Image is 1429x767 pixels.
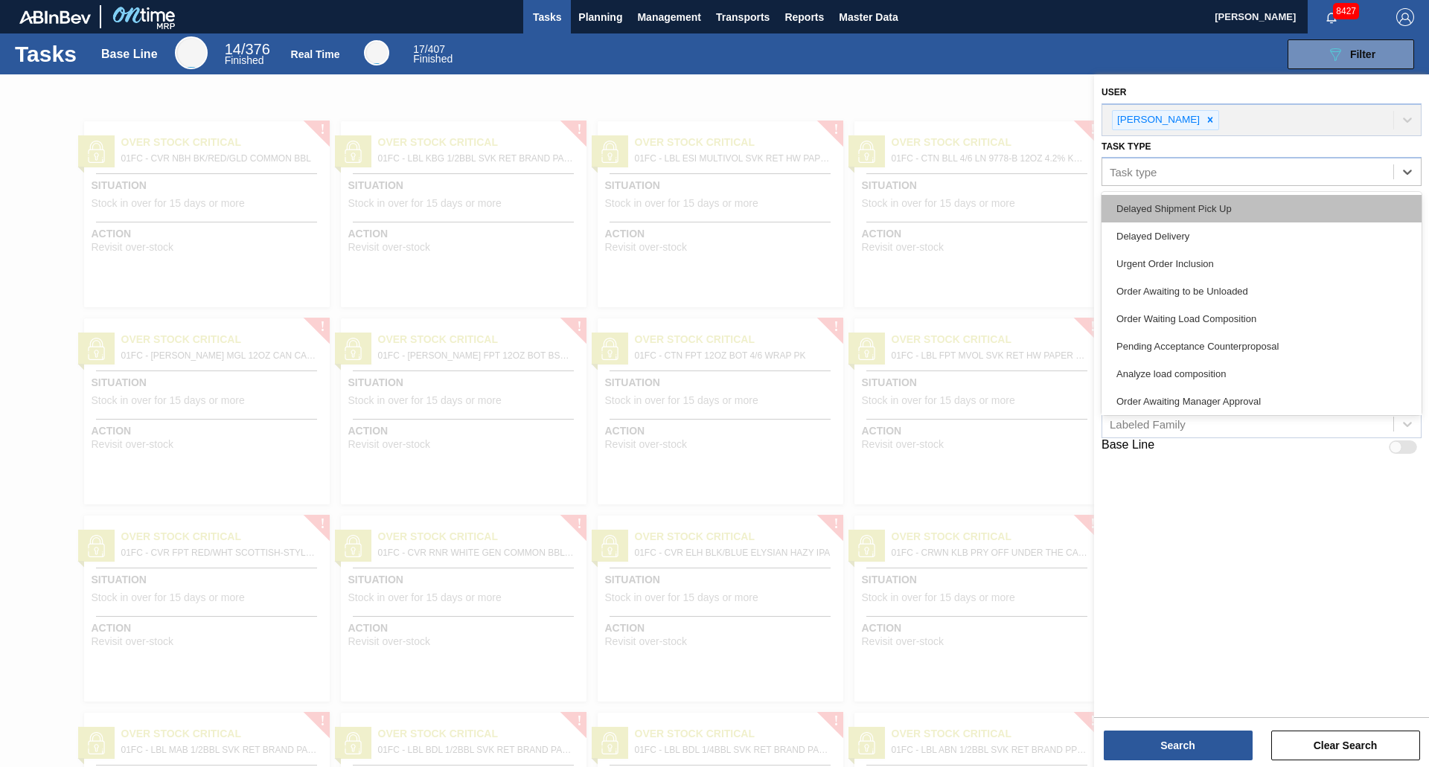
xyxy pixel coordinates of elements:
span: 17 [413,43,425,55]
label: Task type [1102,141,1151,152]
span: Finished [413,53,453,65]
div: Labeled Family [1110,418,1186,431]
label: Base Line [1102,438,1154,456]
div: Delayed Shipment Pick Up [1102,195,1422,222]
label: User [1102,87,1126,97]
div: Real Time [291,48,340,60]
div: Task type [1110,166,1157,179]
div: Base Line [175,36,208,69]
span: Tasks [531,8,563,26]
button: Notifications [1308,7,1355,28]
div: Order Awaiting Manager Approval [1102,388,1422,415]
label: Source [1102,191,1139,202]
span: Planning [578,8,622,26]
button: Filter [1288,39,1414,69]
span: Finished [225,54,264,66]
span: 8427 [1333,3,1359,19]
div: Base Line [101,48,158,61]
span: Filter [1350,48,1375,60]
div: Order Awaiting to be Unloaded [1102,277,1422,305]
span: Reports [784,8,824,26]
div: Base Line [225,43,270,65]
span: Management [637,8,701,26]
span: Master Data [839,8,898,26]
div: Real Time [413,45,453,64]
div: Pending Acceptance Counterproposal [1102,333,1422,360]
img: Logout [1396,8,1414,26]
div: Analyze load composition [1102,360,1422,388]
span: / 407 [413,43,445,55]
span: 14 [225,41,241,57]
span: / 376 [225,41,270,57]
h1: Tasks [15,45,80,62]
div: Urgent Order Inclusion [1102,250,1422,277]
div: Real Time [364,40,389,65]
span: Transports [716,8,770,26]
div: Delayed Delivery [1102,222,1422,250]
div: Order Waiting Load Composition [1102,305,1422,333]
img: TNhmsLtSVTkK8tSr43FrP2fwEKptu5GPRR3wAAAABJRU5ErkJggg== [19,10,91,24]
